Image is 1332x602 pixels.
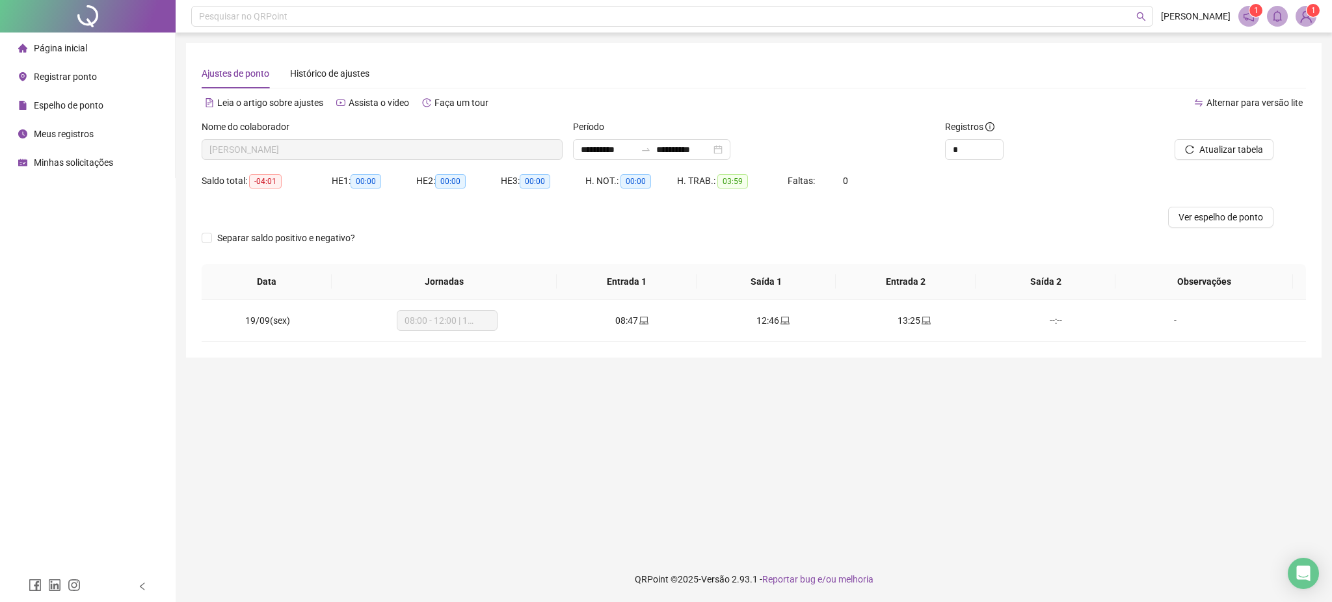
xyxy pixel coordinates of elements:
[336,98,345,107] span: youtube
[995,313,1115,328] div: --:--
[176,556,1332,602] footer: QRPoint © 2025 - 2.93.1 -
[29,579,42,592] span: facebook
[332,174,416,189] div: HE 1:
[854,313,974,328] div: 13:25
[1185,145,1194,154] span: reload
[332,264,557,300] th: Jornadas
[1175,139,1273,160] button: Atualizar tabela
[1168,207,1273,228] button: Ver espelho de ponto
[573,120,613,134] label: Período
[1136,12,1146,21] span: search
[34,100,103,111] span: Espelho de ponto
[1288,558,1319,589] div: Open Intercom Messenger
[1243,10,1255,22] span: notification
[1137,313,1214,328] div: -
[18,101,27,110] span: file
[217,98,323,108] span: Leia o artigo sobre ajustes
[1249,4,1262,17] sup: 1
[202,68,269,79] span: Ajustes de ponto
[249,174,282,189] span: -04:01
[18,44,27,53] span: home
[290,68,369,79] span: Histórico de ajustes
[202,120,298,134] label: Nome do colaborador
[209,140,555,159] span: THAMARA DE CARVALHO SANTOS SOUSA
[571,313,691,328] div: 08:47
[641,144,651,155] span: to
[434,98,488,108] span: Faça um tour
[1126,274,1283,289] span: Observações
[1115,264,1293,300] th: Observações
[1311,6,1316,15] span: 1
[18,158,27,167] span: schedule
[920,316,931,325] span: laptop
[779,316,790,325] span: laptop
[638,316,648,325] span: laptop
[205,98,214,107] span: file-text
[976,264,1115,300] th: Saída 2
[48,579,61,592] span: linkedin
[405,311,490,330] span: 08:00 - 12:00 | 13:00 - 17:00
[557,264,697,300] th: Entrada 1
[351,174,381,189] span: 00:00
[416,174,501,189] div: HE 2:
[34,129,94,139] span: Meus registros
[713,313,833,328] div: 12:46
[34,157,113,168] span: Minhas solicitações
[68,579,81,592] span: instagram
[701,574,730,584] span: Versão
[34,43,87,53] span: Página inicial
[34,72,97,82] span: Registrar ponto
[762,574,873,584] span: Reportar bug e/ou melhoria
[520,174,550,189] span: 00:00
[697,264,836,300] th: Saída 1
[717,174,748,189] span: 03:59
[620,174,651,189] span: 00:00
[202,174,332,189] div: Saldo total:
[1199,142,1263,157] span: Atualizar tabela
[1194,98,1203,107] span: swap
[435,174,466,189] span: 00:00
[1272,10,1283,22] span: bell
[677,174,788,189] div: H. TRAB.:
[1254,6,1259,15] span: 1
[985,122,994,131] span: info-circle
[1296,7,1316,26] img: 84174
[501,174,585,189] div: HE 3:
[138,582,147,591] span: left
[1206,98,1303,108] span: Alternar para versão lite
[18,129,27,138] span: clock-circle
[843,176,848,186] span: 0
[245,315,290,326] span: 19/09(sex)
[18,72,27,81] span: environment
[202,264,332,300] th: Data
[788,176,817,186] span: Faltas:
[422,98,431,107] span: history
[349,98,409,108] span: Assista o vídeo
[836,264,976,300] th: Entrada 2
[641,144,651,155] span: swap-right
[585,174,677,189] div: H. NOT.:
[1161,9,1231,23] span: [PERSON_NAME]
[945,120,994,134] span: Registros
[1179,210,1263,224] span: Ver espelho de ponto
[212,231,360,245] span: Separar saldo positivo e negativo?
[1307,4,1320,17] sup: Atualize o seu contato no menu Meus Dados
